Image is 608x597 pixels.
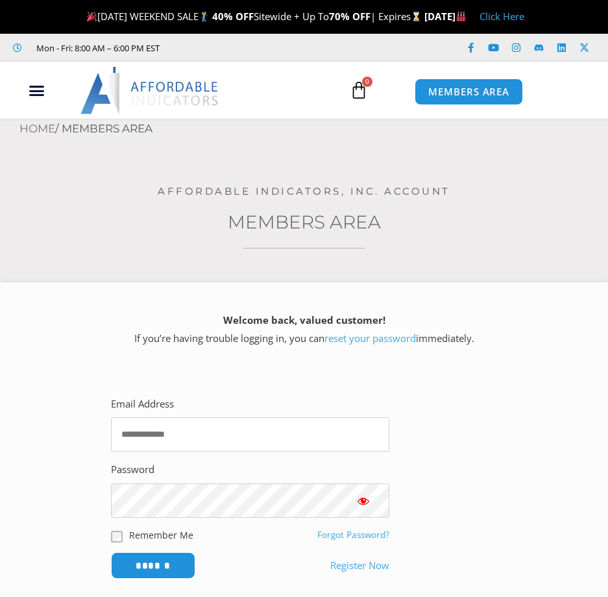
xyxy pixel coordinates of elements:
[33,40,160,56] span: Mon - Fri: 8:00 AM – 6:00 PM EST
[158,185,450,197] a: Affordable Indicators, Inc. Account
[212,10,254,23] strong: 40% OFF
[19,122,55,135] a: Home
[169,42,364,55] iframe: Customer reviews powered by Trustpilot
[424,10,467,23] strong: [DATE]
[80,67,220,114] img: LogoAI | Affordable Indicators – NinjaTrader
[223,313,385,326] strong: Welcome back, valued customer!
[330,557,389,575] a: Register Now
[19,119,608,140] nav: Breadcrumb
[317,529,389,541] a: Forgot Password?
[84,10,424,23] span: [DATE] WEEKEND SALE Sitewide + Up To | Expires
[23,311,585,348] p: If you’re having trouble logging in, you can immediately.
[480,10,524,23] a: Click Here
[324,332,416,345] a: reset your password
[456,12,466,21] img: 🏭
[329,10,371,23] strong: 70% OFF
[228,211,381,233] a: Members Area
[6,79,67,103] div: Menu Toggle
[330,71,387,109] a: 0
[362,77,372,87] span: 0
[428,87,509,97] span: MEMBERS AREA
[111,395,174,413] label: Email Address
[415,79,523,105] a: MEMBERS AREA
[337,483,389,518] button: Show password
[411,12,421,21] img: ⌛
[129,528,193,542] label: Remember Me
[87,12,97,21] img: 🎉
[111,461,154,479] label: Password
[199,12,209,21] img: 🏌️‍♂️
